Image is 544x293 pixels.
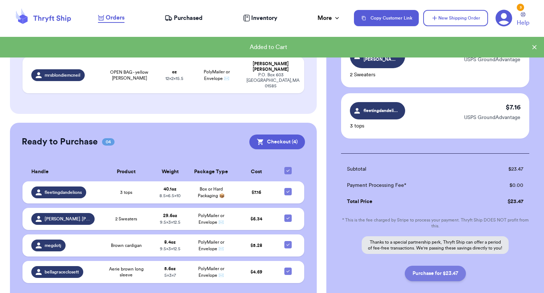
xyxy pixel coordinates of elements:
[159,193,180,198] span: 8.5 x 6.5 x 10
[31,168,49,176] span: Handle
[186,163,236,181] th: Package Type
[506,102,520,112] p: $ 7.16
[160,220,180,224] span: 9.5 x 3 x 12.5
[317,14,341,22] div: More
[115,216,137,222] span: 2 Sweaters
[517,4,524,11] div: 3
[172,70,177,74] strong: oz
[45,189,82,195] span: fleetingdandelions
[250,270,262,274] span: $ 4.69
[160,247,180,251] span: 9.5 x 3 x 12.5
[164,273,176,278] span: 5 x 3 x 7
[165,76,183,81] span: 12 x 2 x 15.5
[198,213,224,224] span: PolyMailer or Envelope ✉️
[106,13,124,22] span: Orders
[252,190,261,195] span: $ 7.16
[45,243,61,248] span: megdotj
[22,136,98,148] h2: Ready to Purchase
[517,12,529,27] a: Help
[163,213,177,218] strong: 29.6 oz
[423,10,488,26] button: New Shipping Order
[164,240,176,244] strong: 8.4 oz
[154,163,186,181] th: Weight
[341,193,477,210] td: Total Price
[517,18,529,27] span: Help
[45,216,90,222] span: [PERSON_NAME].[PERSON_NAME]
[477,161,529,177] td: $ 23.47
[341,161,477,177] td: Subtotal
[495,10,512,27] a: 3
[106,69,153,81] span: OPEN BAG - yellow [PERSON_NAME]
[250,217,262,221] span: $ 6.34
[249,135,305,149] button: Checkout (4)
[354,10,419,26] button: Copy Customer Link
[164,266,176,271] strong: 5.6 oz
[251,14,277,22] span: Inventory
[341,177,477,193] td: Payment Processing Fee*
[98,13,124,23] a: Orders
[477,193,529,210] td: $ 23.47
[464,56,520,63] p: USPS GroundAdvantage
[350,122,405,130] p: 3 tops
[246,72,295,89] div: P.O. Box 603 [GEOGRAPHIC_DATA] , MA 01585
[198,266,224,278] span: PolyMailer or Envelope ✉️
[246,61,295,72] div: [PERSON_NAME] [PERSON_NAME]
[364,107,399,114] span: fleetingdandelions
[111,243,142,248] span: Brown cardigan
[99,163,154,181] th: Product
[6,43,531,52] div: Added to Cart
[341,217,529,229] p: * This is the fee charged by Stripe to process your payment. Thryft Ship DOES NOT profit from this.
[198,187,225,198] span: Box or Hard Packaging 📦
[174,14,203,22] span: Purchased
[102,138,115,146] span: 04
[164,187,176,191] strong: 40.1 oz
[120,189,132,195] span: 3 tops
[243,14,277,22] a: Inventory
[198,240,224,251] span: PolyMailer or Envelope ✉️
[204,70,230,81] span: PolyMailer or Envelope ✉️
[464,114,520,121] p: USPS GroundAdvantage
[236,163,277,181] th: Cost
[250,243,262,248] span: $ 5.28
[405,266,466,281] button: Purchase for $23.47
[165,14,203,22] a: Purchased
[350,71,405,79] p: 2 Sweaters
[45,72,80,78] span: mrsblondiemcneil
[103,266,150,278] span: Aerie brown long sleeve
[45,269,79,275] span: bellagraceclosett
[477,177,529,193] td: $ 0.00
[362,236,509,254] p: Thanks to a special partnership perk, Thryft Ship can offer a period of fee-free transactions. We...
